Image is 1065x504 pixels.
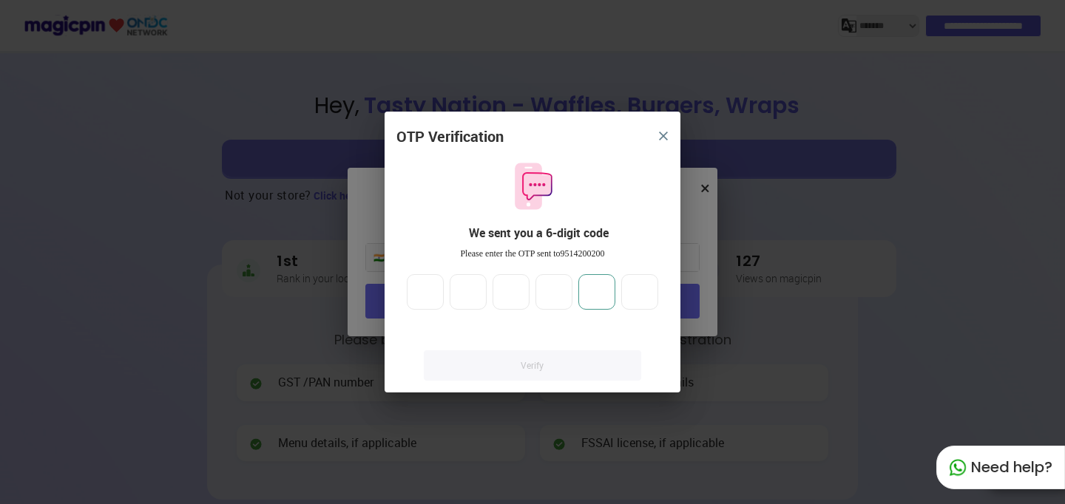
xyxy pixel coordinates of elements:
[936,446,1065,489] div: Need help?
[659,132,668,140] img: 8zTxi7IzMsfkYqyYgBgfvSHvmzQA9juT1O3mhMgBDT8p5s20zMZ2JbefE1IEBlkXHwa7wAFxGwdILBLhkAAAAASUVORK5CYII=
[396,248,669,260] div: Please enter the OTP sent to 9514200200
[408,225,669,242] div: We sent you a 6-digit code
[424,350,641,381] a: Verify
[650,123,677,149] button: close
[507,161,558,211] img: otpMessageIcon.11fa9bf9.svg
[396,126,504,148] div: OTP Verification
[949,459,967,477] img: whatapp_green.7240e66a.svg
